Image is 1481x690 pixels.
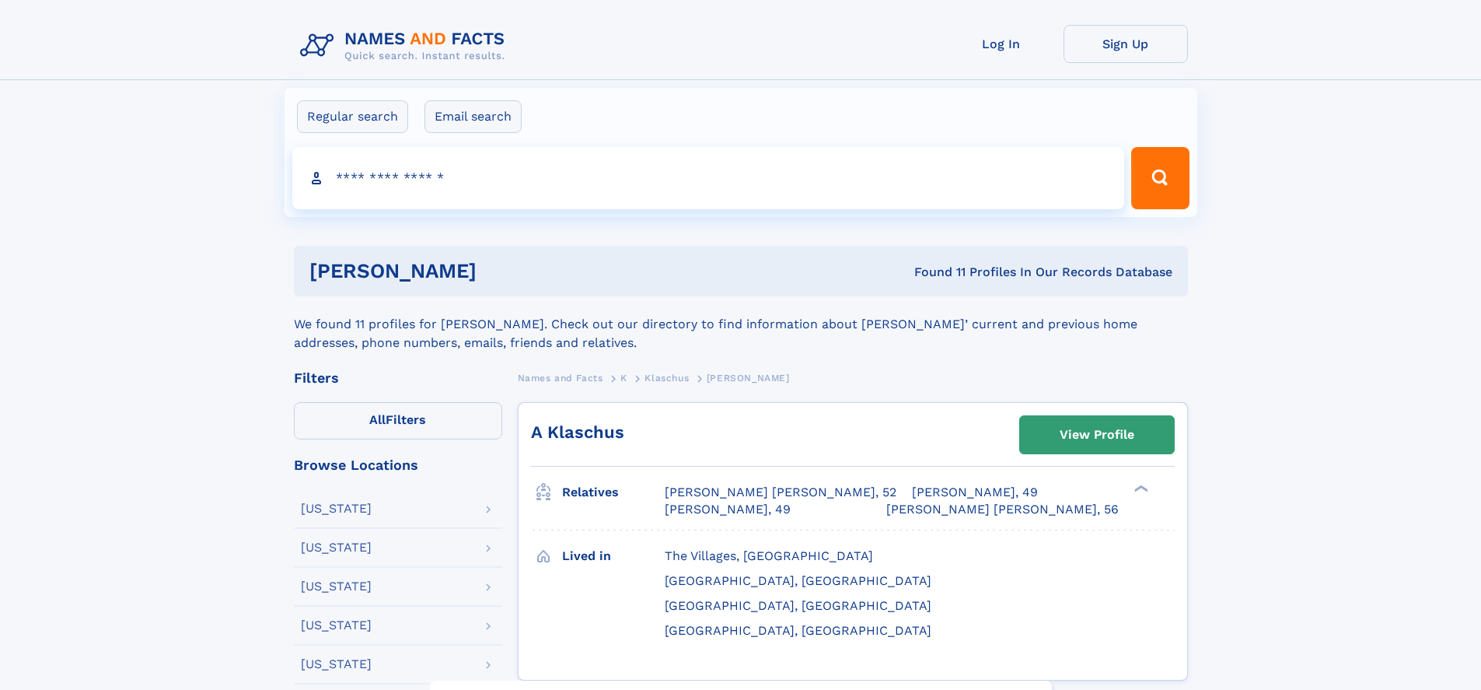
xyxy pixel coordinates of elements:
span: [GEOGRAPHIC_DATA], [GEOGRAPHIC_DATA] [665,573,931,588]
a: K [620,368,627,387]
div: View Profile [1060,417,1134,453]
div: Browse Locations [294,458,502,472]
span: [GEOGRAPHIC_DATA], [GEOGRAPHIC_DATA] [665,598,931,613]
a: [PERSON_NAME] [PERSON_NAME], 52 [665,484,896,501]
div: We found 11 profiles for [PERSON_NAME]. Check out our directory to find information about [PERSON... [294,296,1188,352]
div: [US_STATE] [301,541,372,554]
span: [PERSON_NAME] [707,373,790,384]
h3: Lived in [562,543,665,569]
a: [PERSON_NAME], 49 [665,501,791,518]
span: All [369,412,386,427]
h1: [PERSON_NAME] [309,261,696,281]
a: Names and Facts [518,368,603,387]
a: Klaschus [644,368,689,387]
div: Filters [294,371,502,385]
a: View Profile [1020,416,1174,454]
a: Log In [939,25,1064,63]
a: A Klaschus [531,422,624,442]
span: K [620,373,627,384]
span: Klaschus [644,373,689,384]
img: Logo Names and Facts [294,25,518,67]
div: Found 11 Profiles In Our Records Database [695,264,1172,281]
div: [US_STATE] [301,658,372,671]
div: [US_STATE] [301,503,372,515]
button: Search Button [1131,147,1189,209]
div: [US_STATE] [301,580,372,593]
span: The Villages, [GEOGRAPHIC_DATA] [665,548,873,563]
h3: Relatives [562,479,665,506]
span: [GEOGRAPHIC_DATA], [GEOGRAPHIC_DATA] [665,623,931,638]
label: Email search [424,100,522,133]
input: search input [292,147,1125,209]
a: Sign Up [1064,25,1188,63]
div: [US_STATE] [301,619,372,632]
label: Regular search [297,100,408,133]
a: [PERSON_NAME] [PERSON_NAME], 56 [886,501,1119,518]
div: ❯ [1130,484,1149,494]
label: Filters [294,402,502,440]
a: [PERSON_NAME], 49 [912,484,1038,501]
